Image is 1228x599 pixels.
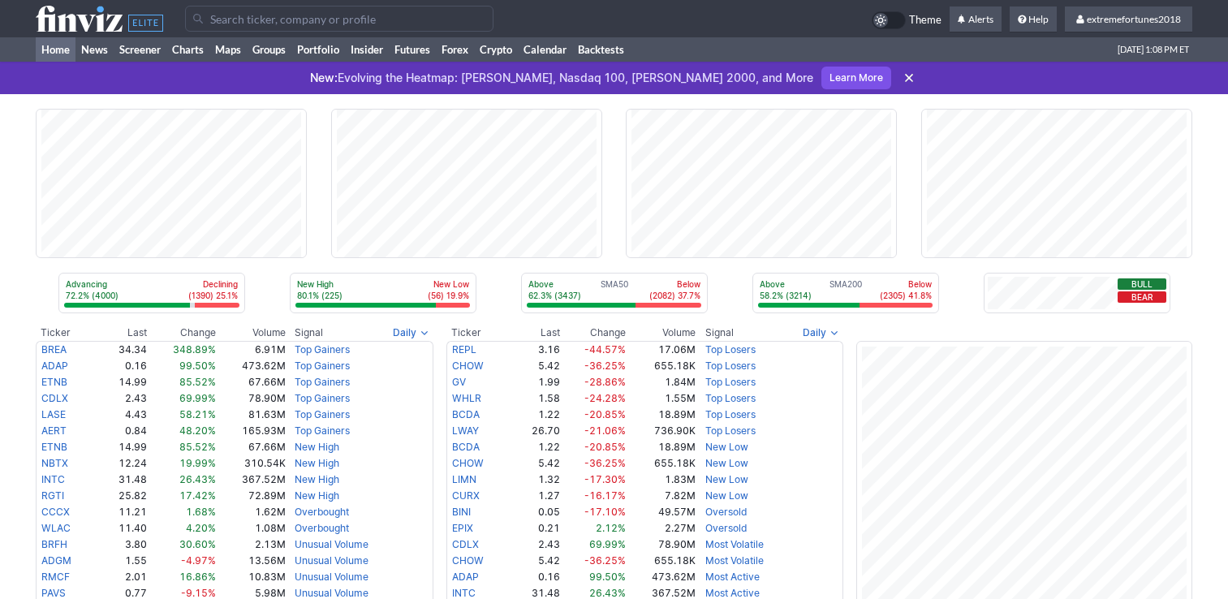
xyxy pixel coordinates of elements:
[186,522,216,534] span: 4.20%
[217,553,287,569] td: 13.56M
[872,11,941,29] a: Theme
[345,37,389,62] a: Insider
[452,571,479,583] a: ADAP
[584,343,626,356] span: -44.57%
[705,571,760,583] a: Most Active
[295,571,368,583] a: Unusual Volume
[41,506,70,518] a: CCCX
[389,37,436,62] a: Futures
[452,376,466,388] a: GV
[705,473,748,485] a: New Low
[760,278,812,290] p: Above
[1065,6,1192,32] a: extremefortunes2018
[179,408,216,420] span: 58.21%
[66,278,118,290] p: Advancing
[217,569,287,585] td: 10.83M
[452,473,476,485] a: LIMN
[428,278,469,290] p: New Low
[217,504,287,520] td: 1.62M
[92,488,148,504] td: 25.82
[505,358,561,374] td: 5.42
[92,407,148,423] td: 4.43
[572,37,630,62] a: Backtests
[217,537,287,553] td: 2.13M
[649,290,700,301] p: (2082) 37.7%
[528,290,581,301] p: 62.3% (3437)
[92,439,148,455] td: 14.99
[179,571,216,583] span: 16.86%
[505,504,561,520] td: 0.05
[295,376,350,388] a: Top Gainers
[217,341,287,358] td: 6.91M
[452,408,480,420] a: BCDA
[627,569,696,585] td: 473.62M
[179,489,216,502] span: 17.42%
[589,587,626,599] span: 26.43%
[705,392,756,404] a: Top Losers
[705,489,748,502] a: New Low
[295,343,350,356] a: Top Gainers
[505,341,561,358] td: 3.16
[295,506,349,518] a: Overbought
[452,457,484,469] a: CHOW
[446,325,505,341] th: Ticker
[41,522,71,534] a: WLAC
[185,6,493,32] input: Search
[428,290,469,301] p: (56) 19.9%
[297,278,343,290] p: New High
[1087,13,1181,25] span: extremefortunes2018
[589,571,626,583] span: 99.50%
[627,439,696,455] td: 18.89M
[41,360,68,372] a: ADAP
[188,290,238,301] p: (1390) 25.1%
[92,504,148,520] td: 11.21
[452,538,479,550] a: CDLX
[295,326,323,339] span: Signal
[41,538,67,550] a: BRFH
[41,473,65,485] a: INTC
[92,455,148,472] td: 12.24
[179,424,216,437] span: 48.20%
[705,554,764,567] a: Most Volatile
[705,522,747,534] a: Oversold
[310,71,338,84] span: New:
[474,37,518,62] a: Crypto
[589,538,626,550] span: 69.99%
[92,472,148,488] td: 31.48
[41,489,64,502] a: RGTI
[41,571,70,583] a: RMCF
[310,70,813,86] p: Evolving the Heatmap: [PERSON_NAME], Nasdaq 100, [PERSON_NAME] 2000, and More
[41,376,67,388] a: ETNB
[295,489,339,502] a: New High
[41,441,67,453] a: ETNB
[452,424,479,437] a: LWAY
[584,408,626,420] span: -20.85%
[799,325,843,341] button: Signals interval
[436,37,474,62] a: Forex
[452,587,476,599] a: INTC
[36,325,92,341] th: Ticker
[596,522,626,534] span: 2.12%
[297,290,343,301] p: 80.1% (225)
[92,520,148,537] td: 11.40
[295,457,339,469] a: New High
[217,374,287,390] td: 67.66M
[179,360,216,372] span: 99.50%
[505,472,561,488] td: 1.32
[627,390,696,407] td: 1.55M
[627,374,696,390] td: 1.84M
[880,290,932,301] p: (2305) 41.8%
[217,358,287,374] td: 473.62M
[505,537,561,553] td: 2.43
[1118,278,1166,290] button: Bull
[41,343,67,356] a: BREA
[627,325,696,341] th: Volume
[41,392,68,404] a: CDLX
[452,343,476,356] a: REPL
[505,390,561,407] td: 1.58
[705,506,747,518] a: Oversold
[527,278,702,303] div: SMA50
[181,554,216,567] span: -4.97%
[452,360,484,372] a: CHOW
[705,441,748,453] a: New Low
